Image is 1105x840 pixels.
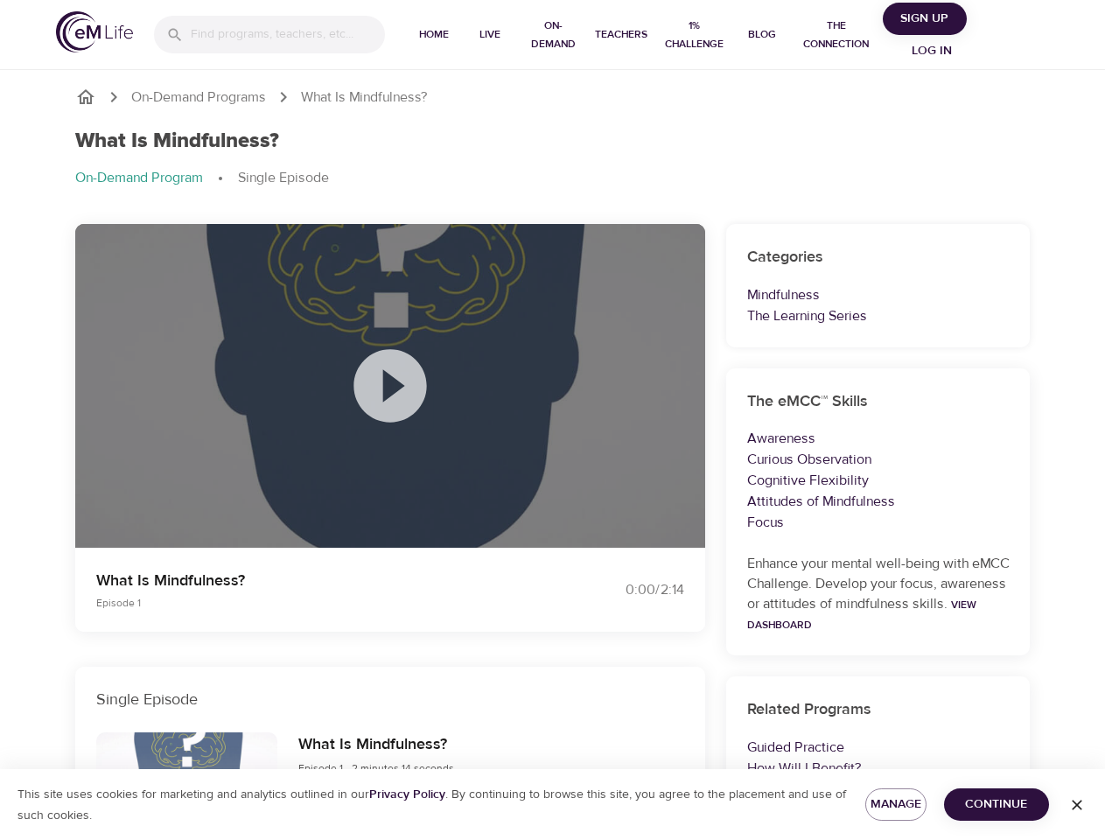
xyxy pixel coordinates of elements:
[747,305,1010,326] p: The Learning Series
[890,8,960,30] span: Sign Up
[96,688,684,711] p: Single Episode
[747,389,1010,415] h6: The eMCC™ Skills
[747,738,844,756] a: Guided Practice
[747,449,1010,470] p: Curious Observation
[883,3,967,35] button: Sign Up
[747,428,1010,449] p: Awareness
[741,25,783,44] span: Blog
[75,87,1031,108] nav: breadcrumb
[747,759,862,777] a: How Will I Benefit?
[879,794,913,815] span: Manage
[298,732,454,758] h6: What Is Mindfulness?
[944,788,1049,821] button: Continue
[238,168,329,188] p: Single Episode
[747,697,1010,723] h6: Related Programs
[525,17,581,53] span: On-Demand
[890,35,974,67] button: Log in
[797,17,876,53] span: The Connection
[413,25,455,44] span: Home
[75,129,279,154] h1: What Is Mindfulness?
[747,245,1010,270] h6: Categories
[897,40,967,62] span: Log in
[747,512,1010,533] p: Focus
[75,168,203,188] p: On-Demand Program
[301,87,428,108] p: What Is Mindfulness?
[191,16,385,53] input: Find programs, teachers, etc...
[595,25,647,44] span: Teachers
[958,794,1035,815] span: Continue
[96,569,532,592] p: What Is Mindfulness?
[131,87,266,108] a: On-Demand Programs
[369,787,445,802] a: Privacy Policy
[747,491,1010,512] p: Attitudes of Mindfulness
[56,11,133,52] img: logo
[865,788,927,821] button: Manage
[747,470,1010,491] p: Cognitive Flexibility
[553,580,684,600] div: 0:00 / 2:14
[96,595,532,611] p: Episode 1
[75,168,1031,189] nav: breadcrumb
[298,761,454,775] span: Episode 1 - 2 minutes 14 seconds
[747,554,1010,634] p: Enhance your mental well-being with eMCC Challenge. Develop your focus, awareness or attitudes of...
[747,284,1010,305] p: Mindfulness
[469,25,511,44] span: Live
[661,17,727,53] span: 1% Challenge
